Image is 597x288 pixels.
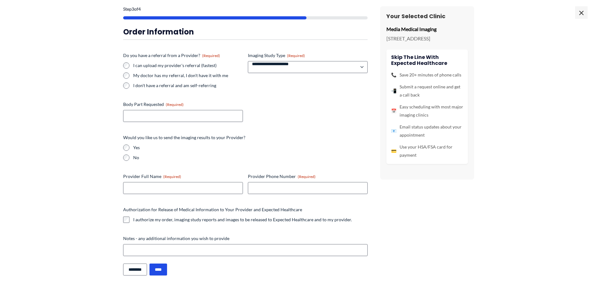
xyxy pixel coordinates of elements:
[166,102,184,107] span: (Required)
[123,207,302,213] legend: Authorization for Release of Medical Information to Your Provider and Expected Healthcare
[248,52,368,59] label: Imaging Study Type
[287,53,305,58] span: (Required)
[138,6,141,12] span: 4
[248,173,368,180] label: Provider Phone Number
[391,83,463,99] li: Submit a request online and get a call back
[133,72,243,79] label: My doctor has my referral, I don't have it with me
[391,87,396,95] span: 📲
[391,127,396,135] span: 📧
[386,13,468,20] h3: Your Selected Clinic
[163,174,181,179] span: (Required)
[391,71,463,79] li: Save 20+ minutes of phone calls
[391,103,463,119] li: Easy scheduling with most major imaging clinics
[133,217,352,223] label: I authorize my order, imaging study reports and images to be released to Expected Healthcare and ...
[391,54,463,66] h4: Skip the line with Expected Healthcare
[575,6,588,19] span: ×
[123,235,368,242] label: Notes - any additional information you wish to provide
[133,82,243,89] label: I don't have a referral and am self-referring
[133,144,368,151] label: Yes
[391,123,463,139] li: Email status updates about your appointment
[391,147,396,155] span: 💳
[133,154,368,161] label: No
[202,53,220,58] span: (Required)
[123,134,245,141] legend: Would you like us to send the imaging results to your Provider?
[391,107,396,115] span: 📅
[123,27,368,37] h3: Order Information
[132,6,134,12] span: 3
[386,34,468,43] p: [STREET_ADDRESS]
[123,173,243,180] label: Provider Full Name
[133,62,243,69] label: I can upload my provider's referral (fastest)
[298,174,316,179] span: (Required)
[391,143,463,159] li: Use your HSA/FSA card for payment
[123,101,243,107] label: Body Part Requested
[386,24,468,34] p: Media Medical Imaging
[123,7,368,11] p: Step of
[123,52,220,59] legend: Do you have a referral from a Provider?
[391,71,396,79] span: 📞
